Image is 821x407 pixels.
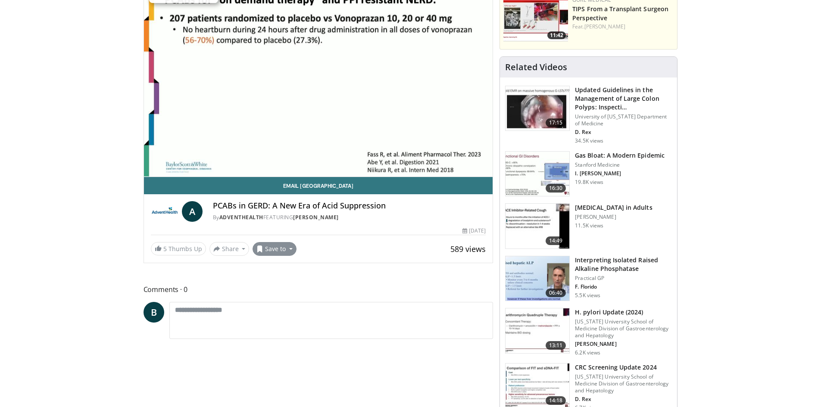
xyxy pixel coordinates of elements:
[575,363,672,372] h3: CRC Screening Update 2024
[575,222,603,229] p: 11.5K views
[506,204,569,249] img: 11950cd4-d248-4755-8b98-ec337be04c84.150x105_q85_crop-smart_upscale.jpg
[144,284,493,295] span: Comments 0
[575,292,600,299] p: 5.5K views
[209,242,250,256] button: Share
[575,113,672,127] p: University of [US_STATE] Department of Medicine
[575,137,603,144] p: 34.5K views
[575,151,665,160] h3: Gas Bloat: A Modern Epidemic
[506,86,569,131] img: dfcfcb0d-b871-4e1a-9f0c-9f64970f7dd8.150x105_q85_crop-smart_upscale.jpg
[575,203,652,212] h3: [MEDICAL_DATA] in Adults
[575,308,672,317] h3: H. pylori Update (2024)
[505,151,672,197] a: 16:30 Gas Bloat: A Modern Epidemic Stanford Medicine I. [PERSON_NAME] 19.8K views
[575,318,672,339] p: [US_STATE] University School of Medicine Division of Gastroenterology and Hepatology
[575,256,672,273] h3: Interpreting Isolated Raised Alkaline Phosphatase
[144,177,493,194] a: Email [GEOGRAPHIC_DATA]
[213,201,486,211] h4: PCABs in GERD: A New Era of Acid Suppression
[575,349,600,356] p: 6.2K views
[505,308,672,356] a: 13:11 H. pylori Update (2024) [US_STATE] University School of Medicine Division of Gastroenterolo...
[546,289,566,297] span: 06:40
[546,118,566,127] span: 17:15
[293,214,339,221] a: [PERSON_NAME]
[505,256,672,301] a: 06:40 Interpreting Isolated Raised Alkaline Phosphatase Practical GP F. Florido 5.5K views
[575,214,652,221] p: [PERSON_NAME]
[253,242,297,256] button: Save to
[462,227,486,235] div: [DATE]
[546,396,566,405] span: 14:18
[450,244,486,254] span: 589 views
[584,23,625,30] a: [PERSON_NAME]
[506,152,569,196] img: 480ec31d-e3c1-475b-8289-0a0659db689a.150x105_q85_crop-smart_upscale.jpg
[575,179,603,186] p: 19.8K views
[575,283,672,290] p: F. Florido
[547,31,566,39] span: 11:42
[182,201,203,222] a: A
[572,23,674,31] div: Feat.
[506,308,569,353] img: 94cbdef1-8024-4923-aeed-65cc31b5ce88.150x105_q85_crop-smart_upscale.jpg
[151,201,178,222] img: AdventHealth
[546,341,566,350] span: 13:11
[505,86,672,144] a: 17:15 Updated Guidelines in the Management of Large Colon Polyps: Inspecti… University of [US_STA...
[575,162,665,168] p: Stanford Medicine
[572,5,668,22] a: TIPS From a Transplant Surgeon Perspective
[546,236,566,245] span: 14:49
[505,203,672,249] a: 14:49 [MEDICAL_DATA] in Adults [PERSON_NAME] 11.5K views
[575,129,672,136] p: D. Rex
[575,373,672,394] p: [US_STATE] University School of Medicine Division of Gastroenterology and Hepatology
[213,214,486,221] div: By FEATURING
[505,62,567,72] h4: Related Videos
[144,302,164,323] a: B
[575,396,672,403] p: D. Rex
[546,184,566,193] span: 16:30
[163,245,167,253] span: 5
[575,275,672,282] p: Practical GP
[151,242,206,255] a: 5 Thumbs Up
[575,341,672,348] p: [PERSON_NAME]
[506,256,569,301] img: 6a4ee52d-0f16-480d-a1b4-8187386ea2ed.150x105_q85_crop-smart_upscale.jpg
[219,214,263,221] a: AdventHealth
[575,86,672,112] h3: Updated Guidelines in the Management of Large Colon Polyps: Inspecti…
[575,170,665,177] p: I. [PERSON_NAME]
